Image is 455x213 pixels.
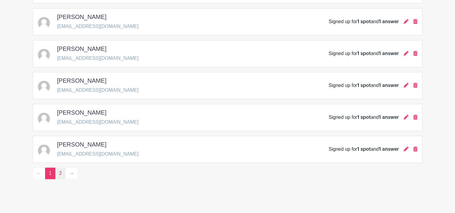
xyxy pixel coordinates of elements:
[379,83,399,88] span: 1 answer
[57,23,139,30] p: [EMAIL_ADDRESS][DOMAIN_NAME]
[329,82,399,89] div: Signed up for and
[379,147,399,152] span: 1 answer
[379,19,399,24] span: 1 answer
[329,18,399,25] div: Signed up for and
[45,168,56,179] span: 1
[57,141,106,148] h5: [PERSON_NAME]
[38,49,50,61] img: default-ce2991bfa6775e67f084385cd625a349d9dcbb7a52a09fb2fda1e96e2d18dcdb.png
[57,109,106,116] h5: [PERSON_NAME]
[57,55,139,62] p: [EMAIL_ADDRESS][DOMAIN_NAME]
[329,146,399,153] div: Signed up for and
[357,115,371,120] span: 1 spot
[379,115,399,120] span: 1 answer
[38,17,50,29] img: default-ce2991bfa6775e67f084385cd625a349d9dcbb7a52a09fb2fda1e96e2d18dcdb.png
[57,150,139,158] p: [EMAIL_ADDRESS][DOMAIN_NAME]
[65,168,78,179] a: →
[357,19,371,24] span: 1 spot
[38,144,50,156] img: default-ce2991bfa6775e67f084385cd625a349d9dcbb7a52a09fb2fda1e96e2d18dcdb.png
[38,113,50,125] img: default-ce2991bfa6775e67f084385cd625a349d9dcbb7a52a09fb2fda1e96e2d18dcdb.png
[57,119,139,126] p: [EMAIL_ADDRESS][DOMAIN_NAME]
[329,114,399,121] div: Signed up for and
[57,77,106,84] h5: [PERSON_NAME]
[57,87,139,94] p: [EMAIL_ADDRESS][DOMAIN_NAME]
[55,168,66,179] a: 2
[329,50,399,57] div: Signed up for and
[357,51,371,56] span: 1 spot
[57,13,106,20] h5: [PERSON_NAME]
[57,45,106,52] h5: [PERSON_NAME]
[357,147,371,152] span: 1 spot
[38,81,50,93] img: default-ce2991bfa6775e67f084385cd625a349d9dcbb7a52a09fb2fda1e96e2d18dcdb.png
[357,83,371,88] span: 1 spot
[379,51,399,56] span: 1 answer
